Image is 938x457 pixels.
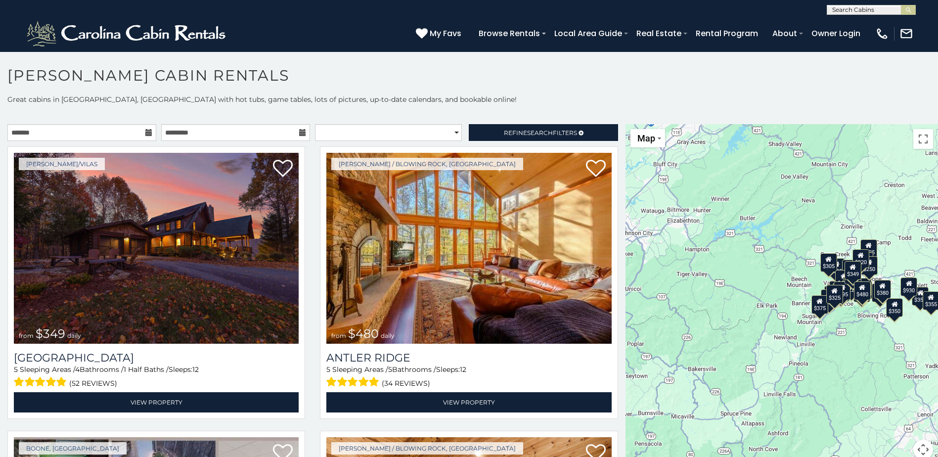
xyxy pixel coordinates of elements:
a: [GEOGRAPHIC_DATA] [14,351,299,365]
a: Local Area Guide [549,25,627,42]
a: [PERSON_NAME] / Blowing Rock, [GEOGRAPHIC_DATA] [331,442,523,455]
span: 12 [192,365,199,374]
div: $375 [811,295,828,314]
div: $225 [843,277,860,296]
span: Search [527,129,553,137]
div: Sleeping Areas / Bathrooms / Sleeps: [326,365,611,390]
span: 5 [326,365,330,374]
button: Toggle fullscreen view [913,129,933,149]
span: daily [381,332,395,339]
div: $349 [845,261,861,280]
div: $395 [854,278,871,297]
a: Owner Login [806,25,865,42]
a: Real Estate [631,25,686,42]
div: $250 [861,256,878,275]
div: $525 [860,239,877,258]
span: (34 reviews) [382,377,430,390]
span: (52 reviews) [69,377,117,390]
img: Antler Ridge [326,153,611,344]
div: $480 [853,281,870,300]
span: $480 [348,326,379,341]
span: from [19,332,34,339]
span: daily [67,332,81,339]
a: Add to favorites [586,159,606,180]
span: Map [637,133,655,143]
a: Antler Ridge [326,351,611,365]
img: White-1-2.png [25,19,230,48]
a: View Property [14,392,299,412]
div: $930 [900,277,917,296]
div: $355 [912,287,929,306]
a: Antler Ridge from $480 daily [326,153,611,344]
div: $380 [874,280,891,299]
span: 4 [75,365,80,374]
a: Browse Rentals [474,25,545,42]
div: $320 [852,249,869,268]
a: [PERSON_NAME] / Blowing Rock, [GEOGRAPHIC_DATA] [331,158,523,170]
a: About [767,25,802,42]
div: $395 [834,281,850,300]
a: Rental Program [691,25,763,42]
span: My Favs [430,27,461,40]
img: Diamond Creek Lodge [14,153,299,344]
div: $400 [829,281,846,300]
h3: Diamond Creek Lodge [14,351,299,365]
img: mail-regular-white.png [899,27,913,41]
a: View Property [326,392,611,412]
div: $325 [826,285,843,304]
a: Add to favorites [273,159,293,180]
div: $410 [835,270,852,289]
span: $349 [36,326,65,341]
a: RefineSearchFilters [469,124,618,141]
span: Refine Filters [504,129,577,137]
div: $350 [886,298,903,317]
span: from [331,332,346,339]
div: $695 [872,283,889,302]
span: 5 [388,365,392,374]
div: Sleeping Areas / Bathrooms / Sleeps: [14,365,299,390]
a: Boone, [GEOGRAPHIC_DATA] [19,442,127,455]
span: 12 [460,365,466,374]
div: $565 [842,260,859,278]
a: My Favs [416,27,464,40]
div: $305 [820,253,837,272]
a: Diamond Creek Lodge from $349 daily [14,153,299,344]
button: Change map style [630,129,665,147]
a: [PERSON_NAME]/Vilas [19,158,105,170]
img: phone-regular-white.png [875,27,889,41]
span: 1 Half Baths / [124,365,169,374]
span: 5 [14,365,18,374]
